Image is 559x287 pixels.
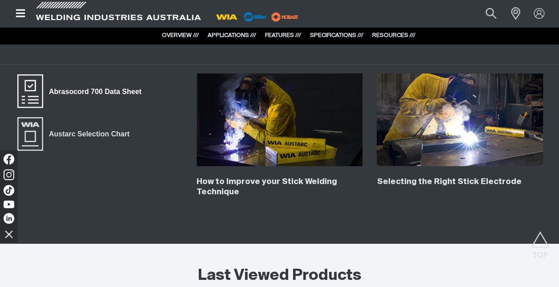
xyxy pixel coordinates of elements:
[197,74,363,166] img: How to Improve your Stick Welding Technique
[377,178,521,186] a: Selecting the Right Stick Electrode
[4,213,14,224] img: LinkedIn
[4,169,14,180] img: Instagram
[269,10,301,24] img: miller
[43,128,135,140] span: Austarc Selection Chart
[310,33,363,38] a: SPECIFICATIONS ///
[43,86,147,98] span: Abrasocord 700 Data Sheet
[1,226,16,242] img: hide socials
[377,74,543,166] img: Selecting the Right Stick Electrode
[4,185,14,196] img: TikTok
[208,33,256,38] a: APPLICATIONS ///
[16,116,135,152] a: Austarc Selection Chart
[269,13,301,20] a: miller
[198,266,362,286] h2: Last Viewed Products
[265,33,301,38] a: FEATURES ///
[197,178,337,196] a: How to Improve your Stick Welding Technique
[4,154,14,164] img: Facebook
[16,74,147,109] a: Abrasocord 700 Data Sheet
[372,33,415,38] a: RESOURCES ///
[530,231,550,251] button: Scroll to top
[465,4,506,24] input: Product name or item number...
[476,4,506,24] button: Search products
[162,33,199,38] a: OVERVIEW ///
[4,201,14,208] img: YouTube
